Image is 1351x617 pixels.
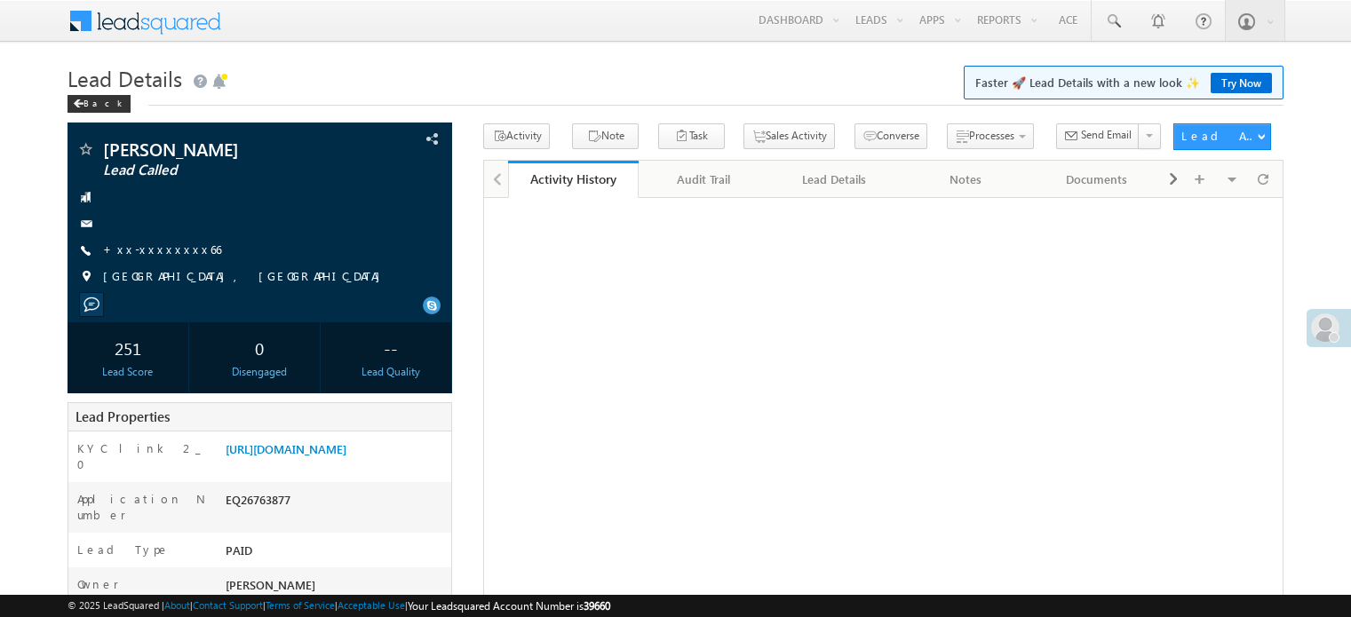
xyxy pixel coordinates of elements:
button: Sales Activity [743,123,835,149]
a: Back [68,94,139,109]
span: Lead Called [103,162,341,179]
label: Lead Type [77,542,170,558]
label: Owner [77,576,119,592]
span: Processes [969,129,1014,142]
a: Terms of Service [266,599,335,611]
span: Lead Properties [75,407,170,425]
span: Send Email [1081,127,1132,143]
div: EQ26763877 [221,491,451,516]
a: Audit Trail [639,161,769,198]
a: Documents [1032,161,1163,198]
div: Disengaged [203,364,315,380]
div: Activity History [521,170,625,187]
button: Lead Actions [1173,123,1271,150]
a: Notes [901,161,1031,198]
div: Notes [915,169,1015,190]
span: [PERSON_NAME] [103,140,341,158]
div: -- [335,331,447,364]
button: Processes [947,123,1034,149]
div: 0 [203,331,315,364]
span: 39660 [584,599,610,613]
div: Documents [1046,169,1147,190]
div: Lead Score [72,364,184,380]
a: Contact Support [193,599,263,611]
div: Lead Quality [335,364,447,380]
a: Lead Details [770,161,901,198]
a: Activity History [508,161,639,198]
label: Application Number [77,491,207,523]
a: Try Now [1211,73,1272,93]
span: © 2025 LeadSquared | | | | | [68,597,610,614]
span: [GEOGRAPHIC_DATA], [GEOGRAPHIC_DATA] [103,268,389,286]
span: [PERSON_NAME] [226,577,315,592]
button: Activity [483,123,550,149]
div: Audit Trail [653,169,753,190]
a: About [164,599,190,611]
button: Task [658,123,725,149]
button: Note [572,123,639,149]
button: Converse [854,123,927,149]
a: +xx-xxxxxxxx66 [103,241,221,257]
a: [URL][DOMAIN_NAME] [226,441,346,456]
div: Lead Details [784,169,885,190]
div: 251 [72,331,184,364]
button: Send Email [1056,123,1140,149]
label: KYC link 2_0 [77,440,207,472]
div: PAID [221,542,451,566]
div: Back [68,95,131,113]
div: Lead Actions [1181,128,1257,144]
span: Faster 🚀 Lead Details with a new look ✨ [975,74,1272,91]
a: Acceptable Use [338,599,405,611]
span: Your Leadsquared Account Number is [408,599,610,613]
span: Lead Details [68,64,182,92]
